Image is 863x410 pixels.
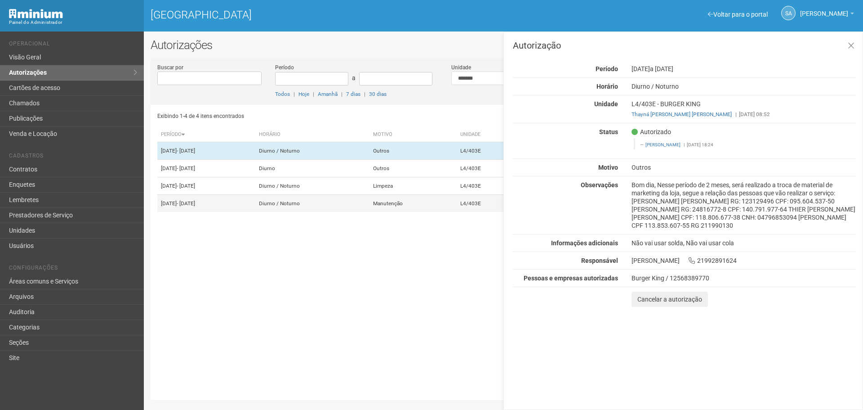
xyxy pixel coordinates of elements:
[625,239,863,247] div: Não vai usar solda, Não vai usar cola
[513,41,856,50] h3: Autorização
[735,111,737,117] span: |
[255,177,369,195] td: Diurno / Noturno
[255,127,369,142] th: Horário
[157,109,501,123] div: Exibindo 1-4 de 4 itens encontrados
[313,91,314,97] span: |
[177,200,195,207] span: - [DATE]
[625,82,863,90] div: Diurno / Noturno
[800,11,854,18] a: [PERSON_NAME]
[596,65,618,72] strong: Período
[551,239,618,247] strong: Informações adicionais
[369,160,457,177] td: Outros
[275,63,294,72] label: Período
[157,142,255,160] td: [DATE]
[625,65,863,73] div: [DATE]
[9,265,137,274] li: Configurações
[369,195,457,212] td: Manutenção
[369,142,457,160] td: Outros
[581,257,618,264] strong: Responsável
[346,91,360,97] a: 7 dias
[645,142,681,147] a: [PERSON_NAME]
[650,65,673,72] span: a [DATE]
[632,128,671,136] span: Autorizado
[275,91,290,97] a: Todos
[298,91,309,97] a: Hoje
[632,292,708,307] button: Cancelar a autorização
[294,91,295,97] span: |
[457,177,523,195] td: L4/403E
[596,83,618,90] strong: Horário
[451,63,471,72] label: Unidade
[599,128,618,135] strong: Status
[9,18,137,27] div: Painel do Administrador
[632,110,856,118] div: [DATE] 08:52
[369,91,387,97] a: 30 dias
[632,274,856,282] div: Burger King / 12568389770
[369,127,457,142] th: Motivo
[708,11,768,18] a: Voltar para o portal
[157,127,255,142] th: Período
[684,142,685,147] span: |
[255,142,369,160] td: Diurno / Noturno
[151,38,856,52] h2: Autorizações
[632,111,732,117] a: Thayná [PERSON_NAME] [PERSON_NAME]
[9,153,137,162] li: Cadastros
[255,160,369,177] td: Diurno
[640,142,851,148] footer: [DATE] 18:24
[598,164,618,171] strong: Motivo
[341,91,343,97] span: |
[157,177,255,195] td: [DATE]
[625,257,863,265] div: [PERSON_NAME] 21992891624
[625,163,863,171] div: Outros
[524,275,618,282] strong: Pessoas e empresas autorizadas
[457,195,523,212] td: L4/403E
[625,181,863,230] div: Bom dia, Nesse período de 2 meses, será realizado a troca de material de marketing da loja, segue...
[177,183,195,189] span: - [DATE]
[781,6,796,20] a: SA
[157,195,255,212] td: [DATE]
[9,9,63,18] img: Minium
[318,91,338,97] a: Amanhã
[9,41,137,50] li: Operacional
[457,160,523,177] td: L4/403E
[581,181,618,189] strong: Observações
[151,9,497,21] h1: [GEOGRAPHIC_DATA]
[157,63,183,72] label: Buscar por
[800,1,848,17] span: Silvio Anjos
[594,100,618,108] strong: Unidade
[177,148,195,154] span: - [DATE]
[177,165,195,171] span: - [DATE]
[157,160,255,177] td: [DATE]
[369,177,457,195] td: Limpeza
[625,100,863,118] div: L4/403E - BURGER KING
[364,91,365,97] span: |
[255,195,369,212] td: Diurno / Noturno
[457,127,523,142] th: Unidade
[352,74,356,81] span: a
[457,142,523,160] td: L4/403E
